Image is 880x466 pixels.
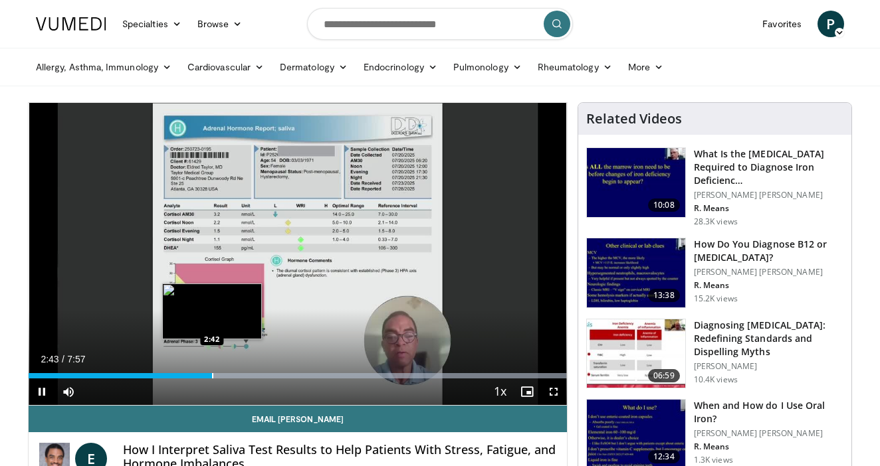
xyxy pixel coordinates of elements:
h3: What Is the [MEDICAL_DATA] Required to Diagnose Iron Deficienc… [694,147,843,187]
p: [PERSON_NAME] [PERSON_NAME] [694,190,843,200]
span: 2:43 [41,354,58,364]
button: Fullscreen [540,378,567,405]
a: Email [PERSON_NAME] [29,406,567,432]
span: 12:34 [648,450,680,463]
img: 15adaf35-b496-4260-9f93-ea8e29d3ece7.150x105_q85_crop-smart_upscale.jpg [587,148,685,217]
a: Specialties [114,11,189,37]
p: [PERSON_NAME] [694,361,843,372]
h3: When and How do I Use Oral Iron? [694,399,843,426]
a: P [818,11,844,37]
button: Mute [55,378,82,405]
h4: Related Videos [586,111,682,127]
span: 10:08 [648,198,680,212]
input: Search topics, interventions [307,8,573,40]
span: / [62,354,64,364]
a: 06:59 Diagnosing [MEDICAL_DATA]: Redefining Standards and Dispelling Myths [PERSON_NAME] 10.4K views [586,319,843,389]
p: [PERSON_NAME] [PERSON_NAME] [694,267,843,277]
video-js: Video Player [29,103,567,406]
h3: Diagnosing [MEDICAL_DATA]: Redefining Standards and Dispelling Myths [694,319,843,358]
span: 7:57 [67,354,85,364]
a: Cardiovascular [179,54,272,80]
img: image.jpeg [162,283,262,339]
a: Dermatology [272,54,356,80]
img: f7929ac2-4813-417a-bcb3-dbabb01c513c.150x105_q85_crop-smart_upscale.jpg [587,319,685,388]
a: Favorites [754,11,810,37]
button: Pause [29,378,55,405]
p: R. Means [694,441,843,452]
p: 15.2K views [694,293,738,304]
a: Rheumatology [530,54,620,80]
div: Progress Bar [29,373,567,378]
p: 1.3K views [694,455,733,465]
p: 10.4K views [694,374,738,385]
p: 28.3K views [694,216,738,227]
p: R. Means [694,203,843,214]
a: Endocrinology [356,54,445,80]
p: [PERSON_NAME] [PERSON_NAME] [694,428,843,439]
button: Enable picture-in-picture mode [514,378,540,405]
a: 13:38 How Do You Diagnose B12 or [MEDICAL_DATA]? [PERSON_NAME] [PERSON_NAME] R. Means 15.2K views [586,238,843,308]
span: 13:38 [648,289,680,302]
a: Browse [189,11,251,37]
p: R. Means [694,280,843,291]
a: More [620,54,671,80]
img: VuMedi Logo [36,17,106,31]
h3: How Do You Diagnose B12 or [MEDICAL_DATA]? [694,238,843,264]
a: Pulmonology [445,54,530,80]
span: 06:59 [648,369,680,382]
a: Allergy, Asthma, Immunology [28,54,179,80]
a: 10:08 What Is the [MEDICAL_DATA] Required to Diagnose Iron Deficienc… [PERSON_NAME] [PERSON_NAME]... [586,147,843,227]
button: Playback Rate [487,378,514,405]
img: 172d2151-0bab-4046-8dbc-7c25e5ef1d9f.150x105_q85_crop-smart_upscale.jpg [587,238,685,307]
